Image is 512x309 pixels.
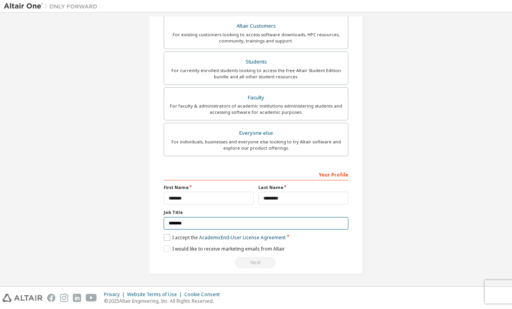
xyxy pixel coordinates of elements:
img: Altair One [4,2,101,10]
img: altair_logo.svg [2,294,42,302]
label: I would like to receive marketing emails from Altair [164,245,285,252]
div: Faculty [169,92,343,103]
div: Altair Customers [169,21,343,32]
div: For currently enrolled students looking to access the free Altair Student Edition bundle and all ... [169,67,343,80]
div: Your Profile [164,168,348,180]
div: For existing customers looking to access software downloads, HPC resources, community, trainings ... [169,32,343,44]
div: For faculty & administrators of academic institutions administering students and accessing softwa... [169,103,343,115]
div: Read and acccept EULA to continue [164,257,348,268]
div: Cookie Consent [184,291,224,298]
label: Job Title [164,209,348,215]
img: instagram.svg [60,294,68,302]
label: Last Name [258,184,348,191]
label: First Name [164,184,254,191]
div: Everyone else [169,128,343,139]
div: For individuals, businesses and everyone else looking to try Altair software and explore our prod... [169,139,343,151]
div: Privacy [104,291,127,298]
img: linkedin.svg [73,294,81,302]
label: I accept the [164,234,286,241]
div: Students [169,57,343,67]
div: Website Terms of Use [127,291,184,298]
img: facebook.svg [47,294,55,302]
p: © 2025 Altair Engineering, Inc. All Rights Reserved. [104,298,224,304]
a: Academic End-User License Agreement [199,234,286,241]
img: youtube.svg [86,294,97,302]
